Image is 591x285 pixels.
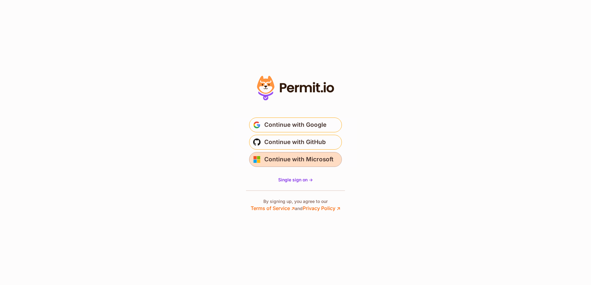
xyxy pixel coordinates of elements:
a: Privacy Policy ↗ [303,205,340,211]
button: Continue with Google [249,118,342,132]
p: By signing up, you agree to our and [251,198,340,212]
span: Continue with Microsoft [264,155,334,164]
a: Single sign on -> [278,177,313,183]
span: Continue with GitHub [264,137,326,147]
button: Continue with GitHub [249,135,342,150]
span: Continue with Google [264,120,326,130]
button: Continue with Microsoft [249,152,342,167]
a: Terms of Service ↗ [251,205,295,211]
